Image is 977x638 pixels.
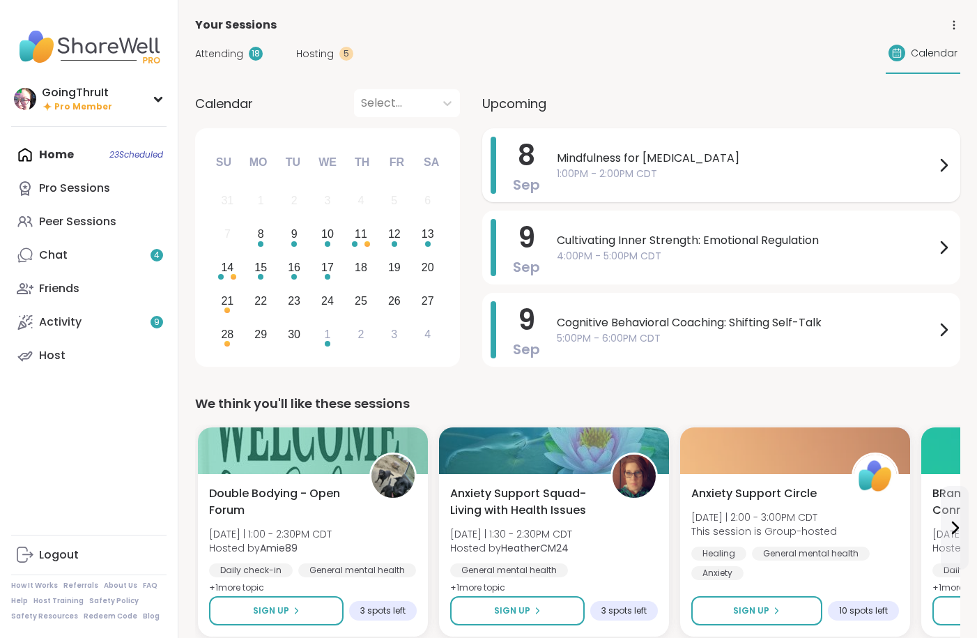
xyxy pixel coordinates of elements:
[42,85,112,100] div: GoingThruIt
[39,248,68,263] div: Chat
[195,394,960,413] div: We think you'll like these sessions
[313,319,343,349] div: Choose Wednesday, October 1st, 2025
[11,272,167,305] a: Friends
[325,191,331,210] div: 3
[347,147,378,178] div: Th
[691,485,817,502] span: Anxiety Support Circle
[11,339,167,372] a: Host
[494,605,530,617] span: Sign Up
[854,455,897,498] img: ShareWell
[246,253,276,283] div: Choose Monday, September 15th, 2025
[691,524,837,538] span: This session is Group-hosted
[422,258,434,277] div: 20
[416,147,447,178] div: Sa
[291,225,298,243] div: 9
[613,455,656,498] img: HeatherCM24
[357,325,364,344] div: 2
[388,291,401,310] div: 26
[388,258,401,277] div: 19
[321,291,334,310] div: 24
[249,47,263,61] div: 18
[254,258,267,277] div: 15
[413,319,443,349] div: Choose Saturday, October 4th, 2025
[388,225,401,243] div: 12
[601,605,647,616] span: 3 spots left
[355,225,367,243] div: 11
[691,566,744,580] div: Anxiety
[513,257,540,277] span: Sep
[254,325,267,344] div: 29
[691,547,746,561] div: Healing
[391,191,397,210] div: 5
[379,186,409,216] div: Not available Friday, September 5th, 2025
[313,220,343,250] div: Choose Wednesday, September 10th, 2025
[518,301,535,340] span: 9
[296,47,334,61] span: Hosting
[84,612,137,621] a: Redeem Code
[243,147,273,178] div: Mo
[11,172,167,205] a: Pro Sessions
[208,147,239,178] div: Su
[288,325,300,344] div: 30
[557,167,935,181] span: 1:00PM - 2:00PM CDT
[221,325,233,344] div: 28
[143,581,157,591] a: FAQ
[209,563,293,577] div: Daily check-in
[221,291,233,310] div: 21
[104,581,137,591] a: About Us
[209,485,354,519] span: Double Bodying - Open Forum
[209,527,332,541] span: [DATE] | 1:00 - 2:30PM CDT
[39,181,110,196] div: Pro Sessions
[11,538,167,572] a: Logout
[413,220,443,250] div: Choose Saturday, September 13th, 2025
[839,605,888,616] span: 10 spots left
[424,191,431,210] div: 6
[246,319,276,349] div: Choose Monday, September 29th, 2025
[246,220,276,250] div: Choose Monday, September 8th, 2025
[89,596,139,606] a: Safety Policy
[355,291,367,310] div: 25
[39,348,66,363] div: Host
[210,184,444,351] div: month 2025-09
[39,214,116,229] div: Peer Sessions
[39,314,82,330] div: Activity
[413,186,443,216] div: Not available Saturday, September 6th, 2025
[258,225,264,243] div: 8
[213,253,243,283] div: Choose Sunday, September 14th, 2025
[313,186,343,216] div: Not available Wednesday, September 3rd, 2025
[518,218,535,257] span: 9
[195,17,277,33] span: Your Sessions
[312,147,343,178] div: We
[557,331,935,346] span: 5:00PM - 6:00PM CDT
[450,541,572,555] span: Hosted by
[391,325,397,344] div: 3
[321,258,334,277] div: 17
[279,319,309,349] div: Choose Tuesday, September 30th, 2025
[143,612,160,621] a: Blog
[213,186,243,216] div: Not available Sunday, August 31st, 2025
[691,510,837,524] span: [DATE] | 2:00 - 3:00PM CDT
[221,191,233,210] div: 31
[513,340,540,359] span: Sep
[253,605,289,617] span: Sign Up
[14,88,36,110] img: GoingThruIt
[733,605,769,617] span: Sign Up
[11,205,167,238] a: Peer Sessions
[154,250,160,261] span: 4
[422,225,434,243] div: 13
[557,249,935,264] span: 4:00PM - 5:00PM CDT
[357,191,364,210] div: 4
[11,305,167,339] a: Activity9
[557,314,935,331] span: Cognitive Behavioral Coaching: Shifting Self-Talk
[379,253,409,283] div: Choose Friday, September 19th, 2025
[346,253,376,283] div: Choose Thursday, September 18th, 2025
[279,253,309,283] div: Choose Tuesday, September 16th, 2025
[355,258,367,277] div: 18
[279,286,309,316] div: Choose Tuesday, September 23rd, 2025
[224,225,231,243] div: 7
[11,596,28,606] a: Help
[325,325,331,344] div: 1
[371,455,415,498] img: Amie89
[277,147,308,178] div: Tu
[557,232,935,249] span: Cultivating Inner Strength: Emotional Regulation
